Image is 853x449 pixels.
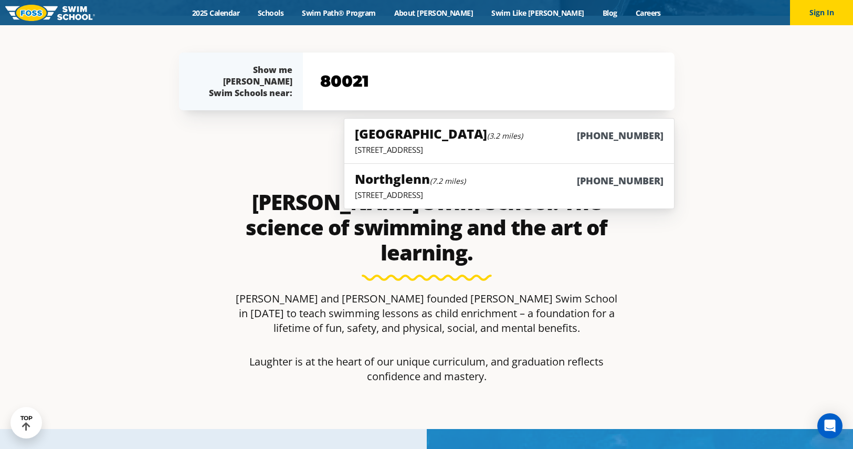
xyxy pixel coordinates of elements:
p: Laughter is at the heart of our unique curriculum, and graduation reflects confidence and mastery. [231,354,622,384]
h6: [PHONE_NUMBER] [577,174,664,187]
p: [PERSON_NAME] and [PERSON_NAME] founded [PERSON_NAME] Swim School in [DATE] to teach swimming les... [231,291,622,336]
h5: Northglenn [355,170,466,187]
img: FOSS Swim School Logo [5,5,95,21]
div: Show me [PERSON_NAME] Swim Schools near: [200,64,292,99]
small: (7.2 miles) [430,176,466,186]
h6: [PHONE_NUMBER] [577,129,664,142]
div: TOP [20,415,33,431]
a: Blog [593,8,626,18]
h5: [GEOGRAPHIC_DATA] [355,125,523,142]
h2: [PERSON_NAME] Swim School: The science of swimming and the art of learning. [231,190,622,265]
input: YOUR ZIP CODE [318,66,660,97]
p: [STREET_ADDRESS] [355,190,663,200]
p: [STREET_ADDRESS] [355,144,663,155]
a: Northglenn(7.2 miles)[PHONE_NUMBER][STREET_ADDRESS] [344,163,674,209]
a: About [PERSON_NAME] [385,8,482,18]
a: Swim Like [PERSON_NAME] [482,8,594,18]
a: Careers [626,8,670,18]
a: Swim Path® Program [293,8,385,18]
div: Open Intercom Messenger [817,413,843,438]
small: (3.2 miles) [487,131,523,141]
a: Schools [249,8,293,18]
a: 2025 Calendar [183,8,249,18]
a: [GEOGRAPHIC_DATA](3.2 miles)[PHONE_NUMBER][STREET_ADDRESS] [344,118,674,164]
